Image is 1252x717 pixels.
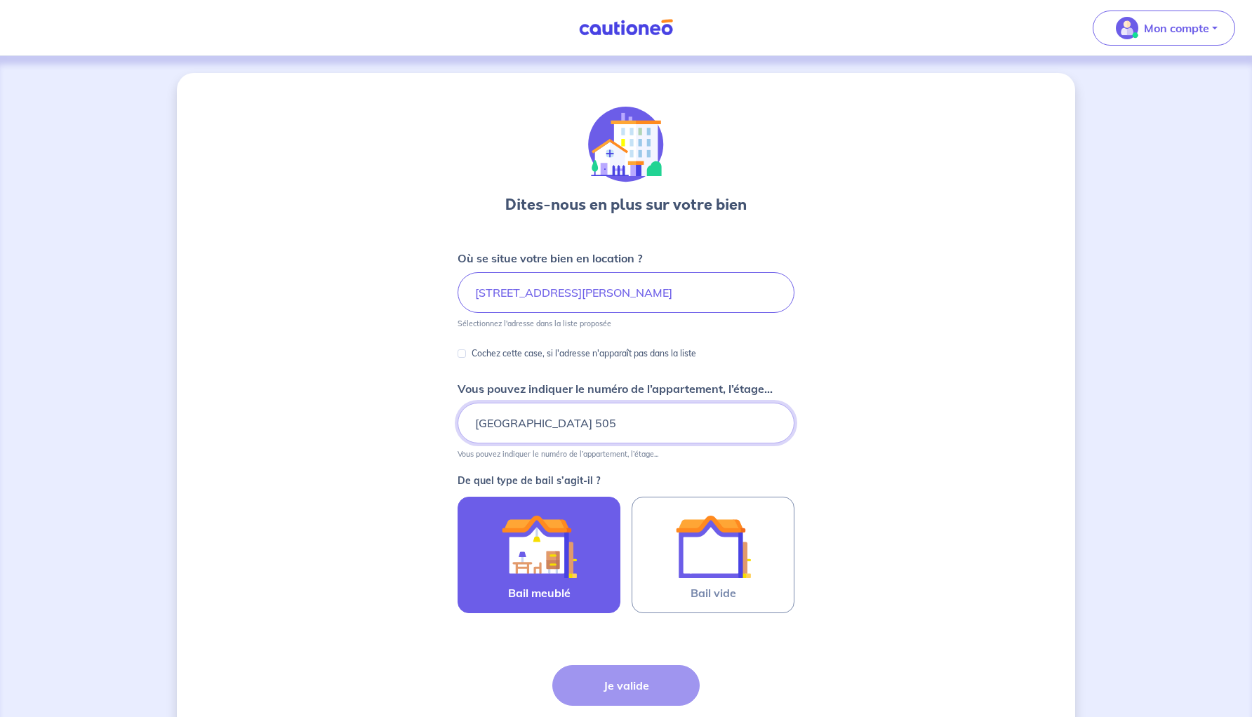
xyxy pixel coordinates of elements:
[501,509,577,584] img: illu_furnished_lease.svg
[458,250,642,267] p: Où se situe votre bien en location ?
[1116,17,1138,39] img: illu_account_valid_menu.svg
[505,194,747,216] h3: Dites-nous en plus sur votre bien
[573,19,679,36] img: Cautioneo
[472,345,696,362] p: Cochez cette case, si l'adresse n'apparaît pas dans la liste
[458,403,794,443] input: Appartement 2
[1093,11,1235,46] button: illu_account_valid_menu.svgMon compte
[1144,20,1209,36] p: Mon compte
[458,449,658,459] p: Vous pouvez indiquer le numéro de l’appartement, l’étage...
[588,107,664,182] img: illu_houses.svg
[458,319,611,328] p: Sélectionnez l'adresse dans la liste proposée
[675,509,751,584] img: illu_empty_lease.svg
[458,272,794,313] input: 2 rue de paris, 59000 lille
[458,476,794,485] p: De quel type de bail s’agit-il ?
[508,584,571,601] span: Bail meublé
[458,380,773,397] p: Vous pouvez indiquer le numéro de l’appartement, l’étage...
[691,584,736,601] span: Bail vide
